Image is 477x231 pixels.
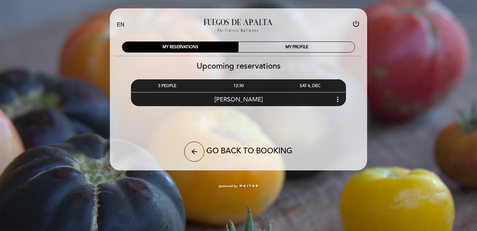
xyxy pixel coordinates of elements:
div: MY RESERVATIONS [122,42,238,52]
button: power_settings_new [352,20,360,30]
span: GO BACK TO BOOKING [206,146,292,156]
div: SAT 6, DEC [274,80,346,92]
div: 3 PEOPLE [131,80,203,92]
div: 12:30 [203,80,274,92]
button: arrow_back [184,142,204,162]
img: MEITRE [239,184,258,188]
i: more_vert [334,95,342,103]
div: MY PROFILE [238,42,355,52]
a: powered by [219,184,258,188]
h2: Upcoming reservations [110,61,367,71]
i: power_settings_new [352,20,360,28]
span: powered by [219,184,237,188]
span: [PERSON_NAME] [214,96,263,103]
a: Fuegos de Apalta [197,16,280,34]
i: arrow_back [190,148,198,156]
